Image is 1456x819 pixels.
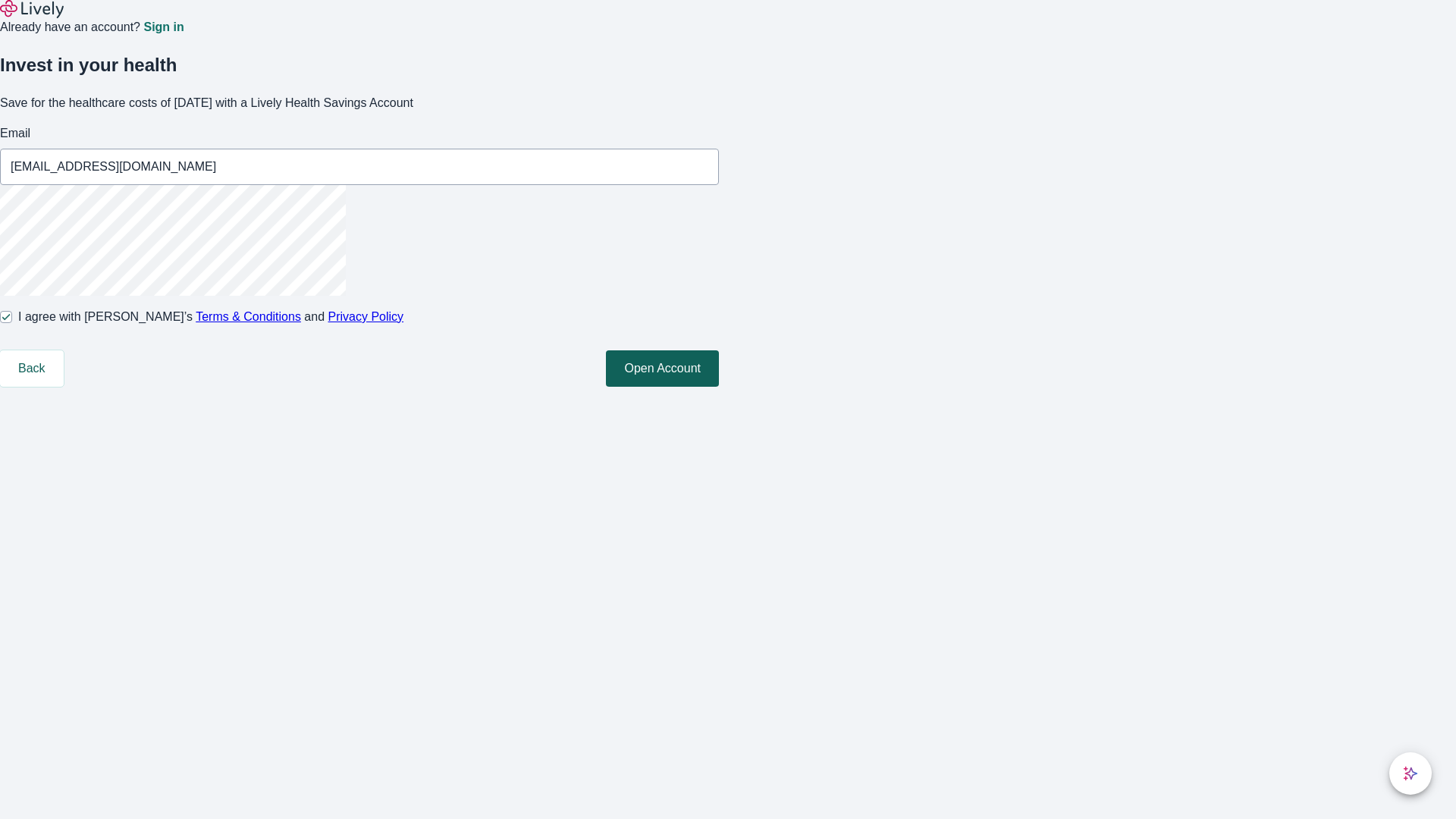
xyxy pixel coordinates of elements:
button: chat [1389,752,1432,795]
svg: Lively AI Assistant [1403,766,1418,781]
a: Terms & Conditions [196,310,301,323]
span: I agree with [PERSON_NAME]’s and [18,308,403,326]
a: Sign in [143,21,184,33]
a: Privacy Policy [328,310,404,323]
button: Open Account [606,350,719,387]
